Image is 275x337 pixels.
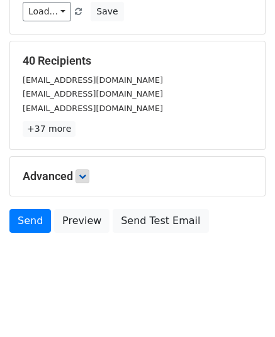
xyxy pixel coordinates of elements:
small: [EMAIL_ADDRESS][DOMAIN_NAME] [23,75,163,85]
button: Save [91,2,123,21]
h5: Advanced [23,169,252,183]
small: [EMAIL_ADDRESS][DOMAIN_NAME] [23,104,163,113]
a: Preview [54,209,109,233]
a: Send Test Email [113,209,208,233]
iframe: Chat Widget [212,277,275,337]
a: Load... [23,2,71,21]
a: Send [9,209,51,233]
h5: 40 Recipients [23,54,252,68]
a: +37 more [23,121,76,137]
small: [EMAIL_ADDRESS][DOMAIN_NAME] [23,89,163,99]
